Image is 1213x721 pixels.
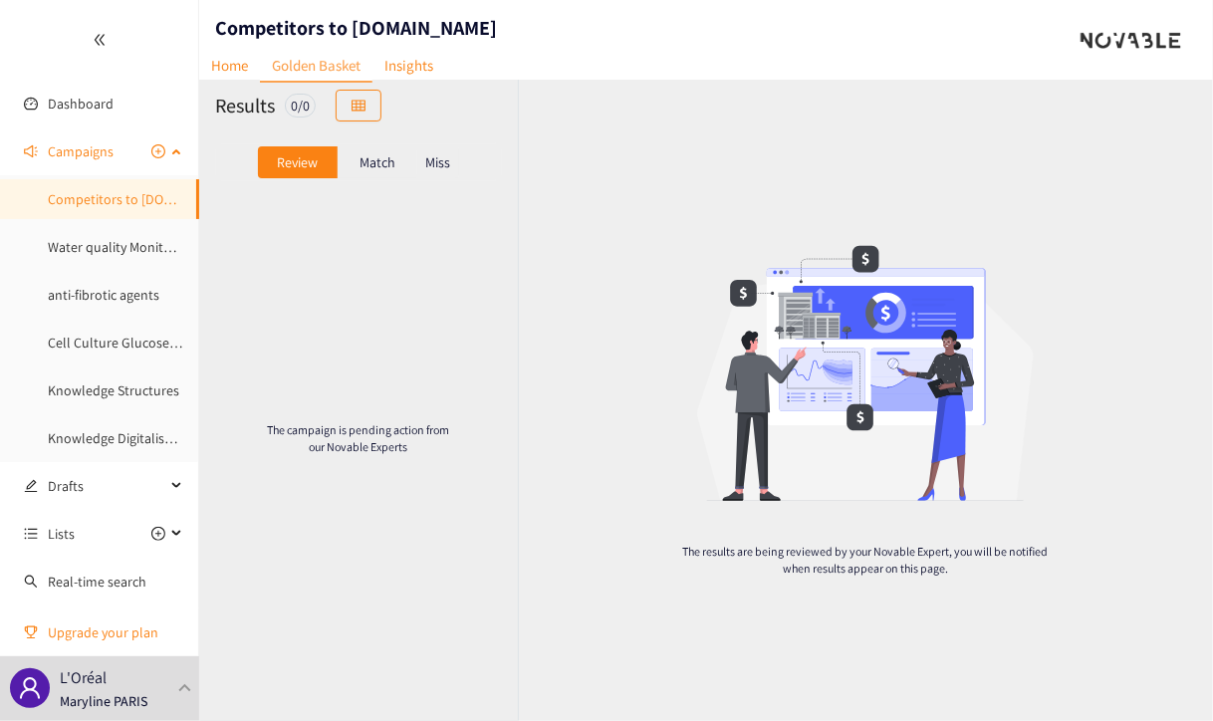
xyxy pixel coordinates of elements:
a: Cell Culture Glucose Monitoring [48,334,237,352]
p: Maryline PARIS [60,690,147,712]
span: unordered-list [24,527,38,541]
span: edit [24,479,38,493]
span: Campaigns [48,131,114,171]
span: Upgrade your plan [48,612,183,652]
button: table [336,90,381,121]
span: double-left [93,33,107,47]
span: table [352,99,365,115]
p: Miss [425,154,450,170]
a: Insights [372,50,445,81]
p: Match [360,154,395,170]
p: L'Oréal [60,665,107,690]
span: Lists [48,514,75,554]
span: sound [24,144,38,158]
span: plus-circle [151,527,165,541]
iframe: Chat Widget [889,506,1213,721]
div: 0 / 0 [285,94,316,118]
a: Water quality Monitoring software [48,238,249,256]
a: Real-time search [48,573,146,591]
a: Home [199,50,260,81]
h1: Competitors to [DOMAIN_NAME] [215,14,497,42]
span: trophy [24,625,38,639]
a: Knowledge Digitalisation [48,429,195,447]
a: Dashboard [48,95,114,113]
p: The campaign is pending action from our Novable Experts [263,421,454,455]
span: plus-circle [151,144,165,158]
span: user [18,676,42,700]
span: Drafts [48,466,165,506]
a: Competitors to [DOMAIN_NAME] [48,190,239,208]
a: Knowledge Structures [48,381,179,399]
h2: Results [215,92,275,120]
a: anti-fibrotic agents [48,286,159,304]
div: Widget de chat [889,506,1213,721]
p: The results are being reviewed by your Novable Expert, you will be notified when results appear o... [669,543,1063,577]
a: Golden Basket [260,50,372,83]
p: Review [277,154,318,170]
